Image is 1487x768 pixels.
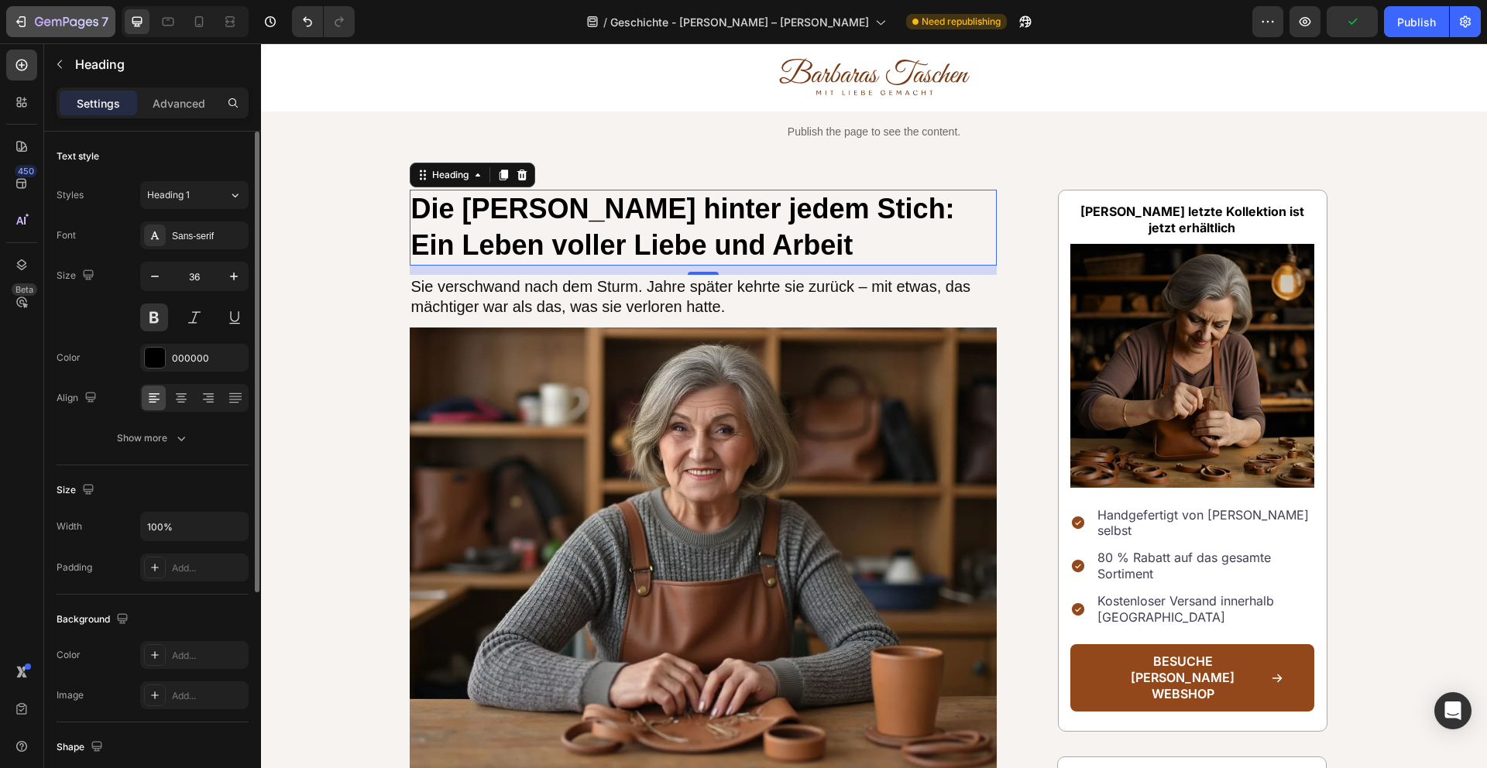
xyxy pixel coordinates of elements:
div: Align [57,388,100,409]
div: Undo/Redo [292,6,355,37]
div: Text style [57,149,99,163]
div: 450 [15,165,37,177]
div: Show more [117,430,189,446]
div: Add... [172,561,245,575]
div: Add... [172,689,245,703]
div: Color [57,648,81,662]
p: Kostenloser Versand innerhalb [GEOGRAPHIC_DATA] [836,550,1051,582]
div: Width [57,519,82,533]
div: 000000 [172,351,245,365]
button: 7 [6,6,115,37]
div: Size [57,266,98,286]
button: Publish [1384,6,1449,37]
div: Font [57,228,76,242]
div: Size [57,480,98,501]
input: Auto [141,513,248,540]
div: Color [57,351,81,365]
p: Handgefertigt von [PERSON_NAME] selbst [836,464,1051,496]
a: Besuche [PERSON_NAME] Webshop [809,601,1053,667]
div: Padding [57,561,92,574]
div: Open Intercom Messenger [1434,692,1472,729]
span: Heading 1 [147,188,190,202]
div: Background [57,609,132,630]
p: Besuche [PERSON_NAME] Webshop [840,610,1004,658]
div: Beta [12,283,37,296]
span: / [603,14,607,30]
p: Advanced [153,95,205,111]
div: Styles [57,188,84,202]
span: Geschichte - [PERSON_NAME] – [PERSON_NAME] [610,14,869,30]
div: Sans-serif [172,229,245,243]
img: gempages_584529722579354378-51fc0b0a-c017-4f70-9e07-58b8d58ac2a1.webp [809,201,1053,444]
div: Shape [57,737,106,758]
p: Settings [77,95,120,111]
div: Image [57,688,84,702]
span: Need republishing [922,15,1001,29]
p: 80 % Rabatt auf das gesamte Sortiment [836,506,1051,539]
div: Add... [172,649,245,663]
div: Publish [1397,14,1436,30]
button: Show more [57,424,249,452]
p: 7 [101,12,108,31]
p: [PERSON_NAME] letzte Kollektion ist jetzt erhältlich [811,160,1052,193]
p: Heading [75,55,242,74]
iframe: Design area [261,43,1487,768]
button: Heading 1 [140,181,249,209]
